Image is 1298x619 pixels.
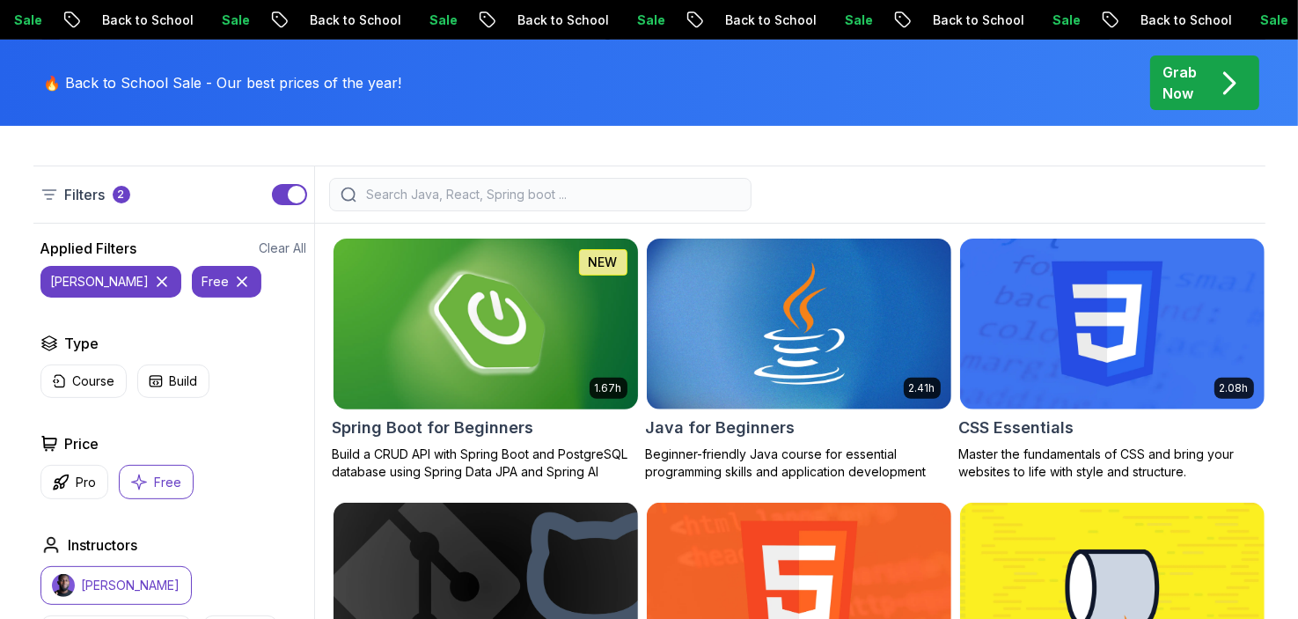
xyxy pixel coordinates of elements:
h2: Instructors [69,534,138,556]
p: [PERSON_NAME] [51,273,150,291]
p: Build [170,372,198,390]
h2: Type [65,333,99,354]
h2: CSS Essentials [959,416,1074,440]
p: Filters [65,184,106,205]
p: Back to School [697,11,817,29]
h2: Applied Filters [40,238,137,259]
p: Free [155,474,182,491]
p: 2.08h [1220,381,1249,395]
h2: Price [65,433,99,454]
a: Java for Beginners card2.41hJava for BeginnersBeginner-friendly Java course for essential program... [646,238,952,481]
button: Clear All [260,239,307,257]
p: Master the fundamentals of CSS and bring your websites to life with style and structure. [959,446,1265,481]
p: Back to School [74,11,194,29]
button: free [192,266,261,298]
h2: Java for Beginners [646,416,796,440]
p: free [202,273,230,291]
p: 🔥 Back to School Sale - Our best prices of the year! [44,72,402,93]
h2: Spring Boot for Beginners [333,416,534,440]
p: Sale [609,11,665,29]
input: Search Java, React, Spring boot ... [363,186,740,203]
p: Back to School [905,11,1024,29]
button: Pro [40,465,108,499]
button: Free [119,465,194,499]
p: Back to School [1112,11,1232,29]
img: Spring Boot for Beginners card [326,234,645,413]
button: instructor img[PERSON_NAME] [40,566,192,605]
p: Sale [1232,11,1288,29]
p: Back to School [489,11,609,29]
p: Sale [817,11,873,29]
a: Spring Boot for Beginners card1.67hNEWSpring Boot for BeginnersBuild a CRUD API with Spring Boot ... [333,238,639,481]
p: Sale [1024,11,1081,29]
p: NEW [589,254,618,271]
p: Course [73,372,115,390]
p: 2 [118,188,125,202]
p: Back to School [282,11,401,29]
p: [PERSON_NAME] [82,577,180,594]
p: Sale [194,11,250,29]
button: Build [137,365,209,398]
img: Java for Beginners card [647,239,951,409]
a: CSS Essentials card2.08hCSS EssentialsMaster the fundamentals of CSS and bring your websites to l... [959,238,1265,481]
img: instructor img [52,574,75,597]
p: 2.41h [909,381,935,395]
p: Pro [77,474,97,491]
button: [PERSON_NAME] [40,266,181,298]
p: Beginner-friendly Java course for essential programming skills and application development [646,446,952,481]
p: Grab Now [1163,62,1198,104]
p: 1.67h [595,381,622,395]
img: CSS Essentials card [960,239,1265,409]
p: Sale [401,11,458,29]
p: Build a CRUD API with Spring Boot and PostgreSQL database using Spring Data JPA and Spring AI [333,446,639,481]
button: Course [40,365,127,398]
